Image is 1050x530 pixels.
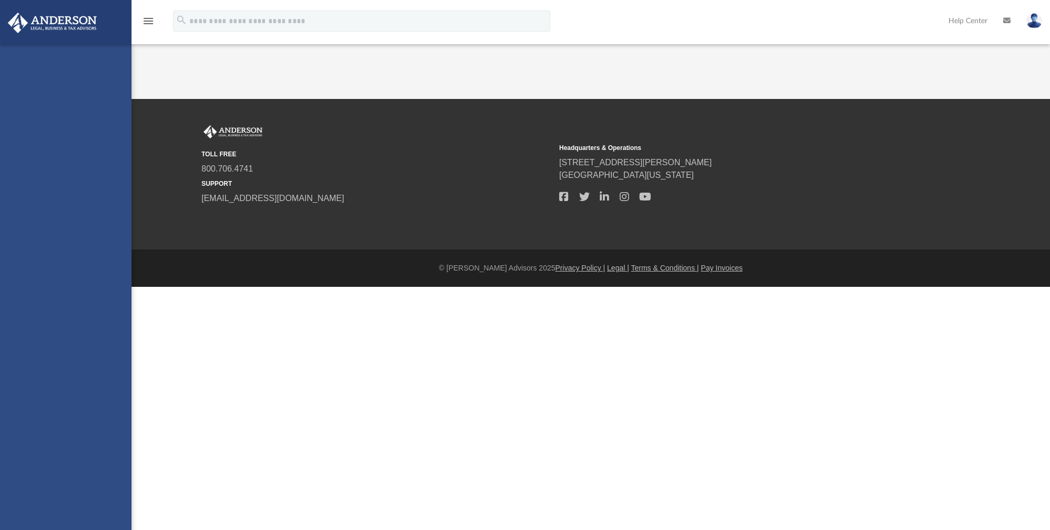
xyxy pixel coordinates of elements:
a: Legal | [607,264,629,272]
small: TOLL FREE [201,149,552,159]
img: User Pic [1026,13,1042,28]
small: SUPPORT [201,179,552,188]
a: Pay Invoices [701,264,742,272]
i: search [176,14,187,26]
a: Privacy Policy | [556,264,605,272]
div: © [PERSON_NAME] Advisors 2025 [132,263,1050,274]
a: [EMAIL_ADDRESS][DOMAIN_NAME] [201,194,344,203]
a: Terms & Conditions | [631,264,699,272]
img: Anderson Advisors Platinum Portal [5,13,100,33]
a: [GEOGRAPHIC_DATA][US_STATE] [559,171,694,179]
a: [STREET_ADDRESS][PERSON_NAME] [559,158,712,167]
small: Headquarters & Operations [559,143,910,153]
img: Anderson Advisors Platinum Portal [201,125,265,139]
a: 800.706.4741 [201,164,253,173]
i: menu [142,15,155,27]
a: menu [142,20,155,27]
